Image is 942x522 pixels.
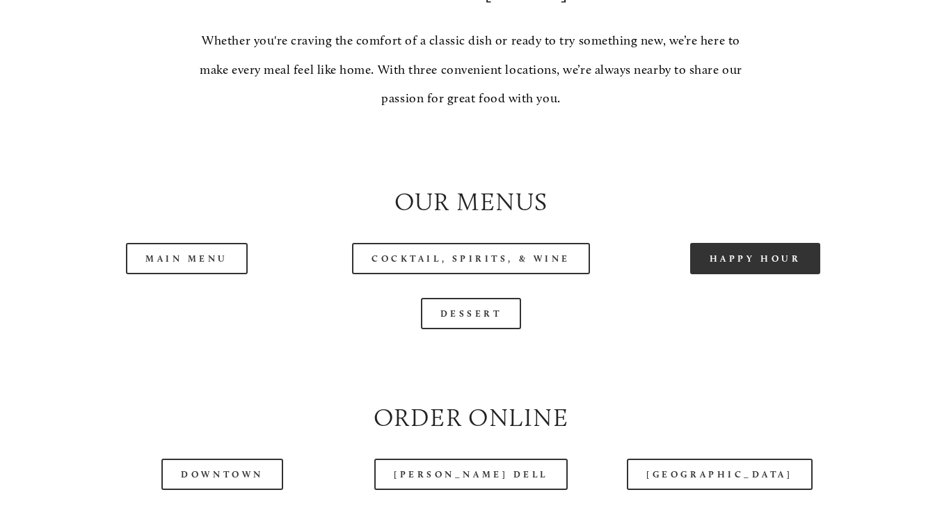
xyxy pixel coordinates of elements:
h2: Order Online [56,400,886,435]
h2: Our Menus [56,184,886,219]
a: Happy Hour [690,243,821,274]
a: Main Menu [126,243,248,274]
a: Downtown [161,459,282,490]
a: Cocktail, Spirits, & Wine [352,243,590,274]
a: [PERSON_NAME] Dell [374,459,568,490]
a: Dessert [421,298,522,329]
a: [GEOGRAPHIC_DATA] [627,459,812,490]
